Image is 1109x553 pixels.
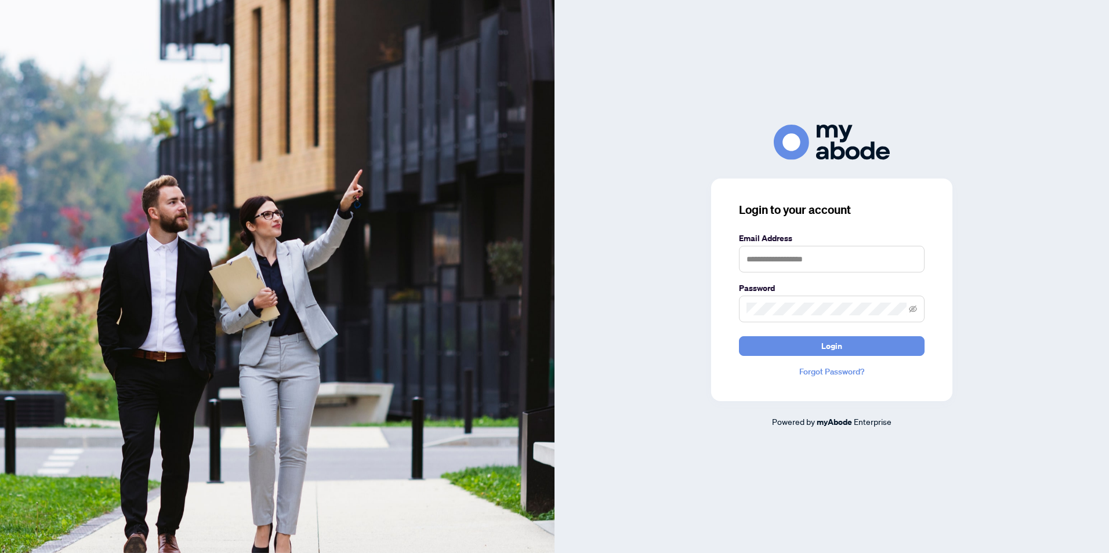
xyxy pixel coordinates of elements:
a: myAbode [817,416,852,428]
button: Login [739,336,925,356]
img: ma-logo [774,125,890,160]
h3: Login to your account [739,202,925,218]
span: Enterprise [854,416,891,427]
span: Powered by [772,416,815,427]
a: Forgot Password? [739,365,925,378]
span: eye-invisible [909,305,917,313]
label: Password [739,282,925,294]
label: Email Address [739,232,925,245]
span: Login [821,337,842,355]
